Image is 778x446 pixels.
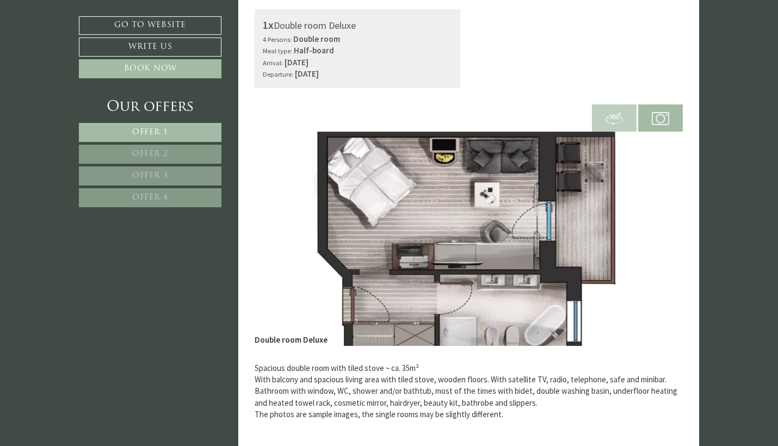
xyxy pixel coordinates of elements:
span: Offer 1 [132,128,168,137]
a: Go to website [79,16,221,35]
p: Spacious double room with tiled stove ~ ca. 35m² With balcony and spacious living area with tiled... [255,362,683,420]
small: Arrival: [263,58,283,67]
small: 4 Persons: [263,35,292,44]
button: Previous [274,225,285,252]
b: Double room [293,34,340,44]
small: Departure: [263,70,293,78]
a: Book now [79,59,221,78]
small: 20:02 [16,51,112,58]
div: Double room Deluxe [263,17,453,33]
span: Offer 2 [132,150,168,158]
b: Half-board [294,45,334,55]
img: camera.svg [652,110,669,127]
button: Send [371,287,429,306]
div: Our offers [79,97,221,117]
div: Double room Deluxe [255,326,344,345]
b: [DATE] [295,69,319,79]
span: Offer 4 [132,194,168,202]
button: Next [652,225,664,252]
small: Meal type: [263,46,292,55]
div: [DATE] [196,8,233,26]
img: image [255,132,683,346]
b: 1x [263,18,274,32]
div: Montis – Active Nature Spa [16,31,112,39]
div: Hello, how can we help you? [8,29,117,60]
span: Offer 3 [132,172,168,180]
img: 360-grad.svg [606,110,623,127]
a: Write us [79,38,221,57]
b: [DATE] [285,57,308,67]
